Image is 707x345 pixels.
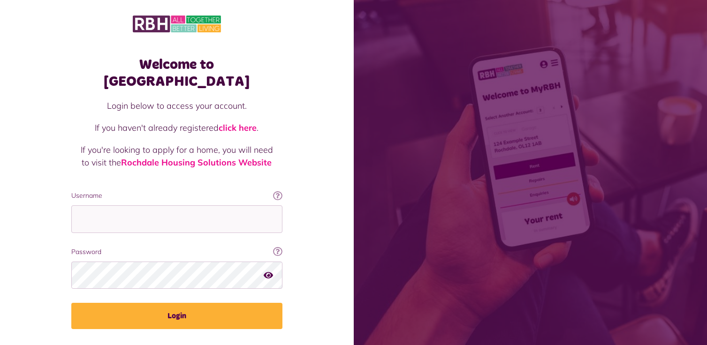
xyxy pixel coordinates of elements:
[81,99,273,112] p: Login below to access your account.
[71,247,282,257] label: Password
[71,191,282,201] label: Username
[133,14,221,34] img: MyRBH
[81,121,273,134] p: If you haven't already registered .
[219,122,257,133] a: click here
[71,56,282,90] h1: Welcome to [GEOGRAPHIC_DATA]
[121,157,272,168] a: Rochdale Housing Solutions Website
[81,143,273,169] p: If you're looking to apply for a home, you will need to visit the
[71,303,282,329] button: Login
